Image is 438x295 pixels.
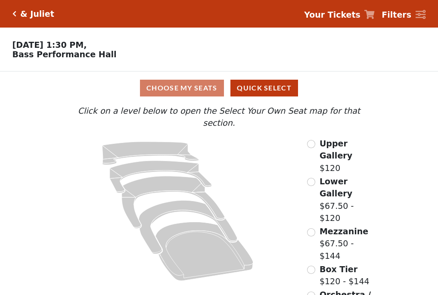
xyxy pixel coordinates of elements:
label: $67.50 - $144 [320,225,377,262]
h5: & Juliet [20,9,54,19]
span: Box Tier [320,264,357,274]
span: Mezzanine [320,227,368,236]
path: Lower Gallery - Seats Available: 59 [110,161,212,193]
path: Orchestra / Parterre Circle - Seats Available: 23 [156,222,254,281]
a: Filters [382,9,426,21]
label: $67.50 - $120 [320,175,377,224]
button: Quick Select [230,80,298,96]
span: Lower Gallery [320,177,352,199]
label: $120 - $144 [320,263,370,288]
strong: Filters [382,10,411,19]
p: Click on a level below to open the Select Your Own Seat map for that section. [61,105,377,129]
path: Upper Gallery - Seats Available: 295 [103,142,199,165]
span: Upper Gallery [320,139,352,161]
strong: Your Tickets [304,10,360,19]
a: Click here to go back to filters [12,11,16,17]
label: $120 [320,137,377,174]
a: Your Tickets [304,9,375,21]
